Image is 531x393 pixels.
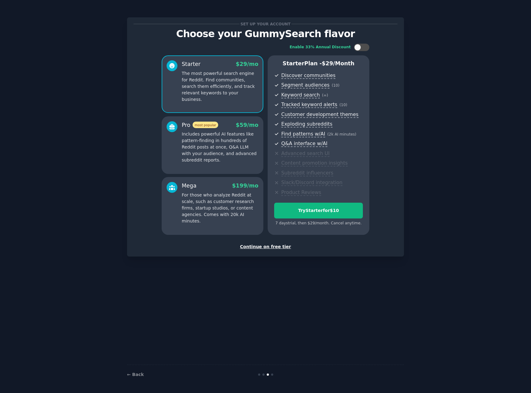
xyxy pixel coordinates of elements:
a: ← Back [127,372,144,377]
span: $ 59 /mo [236,122,258,128]
span: ( 2k AI minutes ) [327,132,356,136]
span: $ 199 /mo [232,183,258,189]
span: ( ∞ ) [322,93,328,97]
span: Q&A interface w/AI [281,140,327,147]
p: The most powerful search engine for Reddit. Find communities, search them efficiently, and track ... [182,70,258,103]
p: For those who analyze Reddit at scale, such as customer research firms, startup studios, or conte... [182,192,258,224]
span: most popular [193,122,219,128]
span: Subreddit influencers [281,170,333,176]
span: Product Reviews [281,189,321,196]
span: Segment audiences [281,82,329,89]
p: Includes powerful AI features like pattern-finding in hundreds of Reddit posts at once, Q&A LLM w... [182,131,258,163]
div: Pro [182,121,218,129]
span: Discover communities [281,72,335,79]
span: ( 10 ) [332,83,339,88]
p: Starter Plan - [274,60,363,67]
span: Exploding subreddits [281,121,332,127]
div: Continue on free tier [134,244,397,250]
span: $ 29 /mo [236,61,258,67]
div: Enable 33% Annual Discount [290,45,351,50]
div: 7 days trial, then $ 29 /month . Cancel anytime. [274,221,363,226]
span: ( 10 ) [339,103,347,107]
div: Starter [182,60,201,68]
span: Keyword search [281,92,320,98]
span: Customer development themes [281,111,359,118]
span: Slack/Discord integration [281,179,342,186]
button: TryStarterfor$10 [274,203,363,218]
div: Mega [182,182,197,190]
span: Set up your account [240,21,292,27]
div: Try Starter for $10 [274,207,363,214]
span: Find patterns w/AI [281,131,325,137]
span: $ 29 /month [322,60,355,67]
p: Choose your GummySearch flavor [134,28,397,39]
span: Tracked keyword alerts [281,101,337,108]
span: Content promotion insights [281,160,348,166]
span: Advanced search UI [281,150,329,157]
